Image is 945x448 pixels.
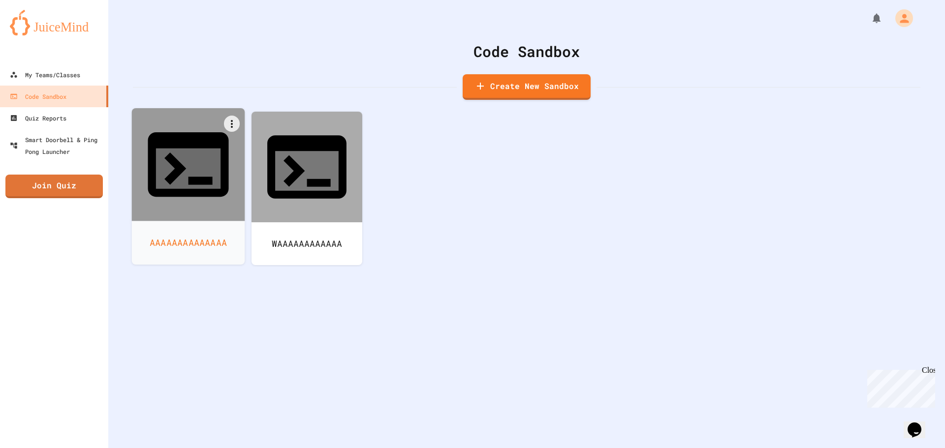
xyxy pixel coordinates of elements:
[10,69,80,81] div: My Teams/Classes
[10,10,98,35] img: logo-orange.svg
[10,90,66,102] div: Code Sandbox
[133,40,920,62] div: Code Sandbox
[885,7,915,30] div: My Account
[4,4,68,62] div: Chat with us now!Close
[10,112,66,124] div: Quiz Reports
[132,221,245,265] div: AAAAAAAAAAAAAA
[863,366,935,408] iframe: chat widget
[10,134,104,157] div: Smart Doorbell & Ping Pong Launcher
[132,108,245,265] a: AAAAAAAAAAAAAA
[252,112,362,265] a: WAAAAAAAAAAAA
[904,409,935,438] iframe: chat widget
[463,74,591,100] a: Create New Sandbox
[852,10,885,27] div: My Notifications
[252,222,362,265] div: WAAAAAAAAAAAA
[5,175,103,198] a: Join Quiz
